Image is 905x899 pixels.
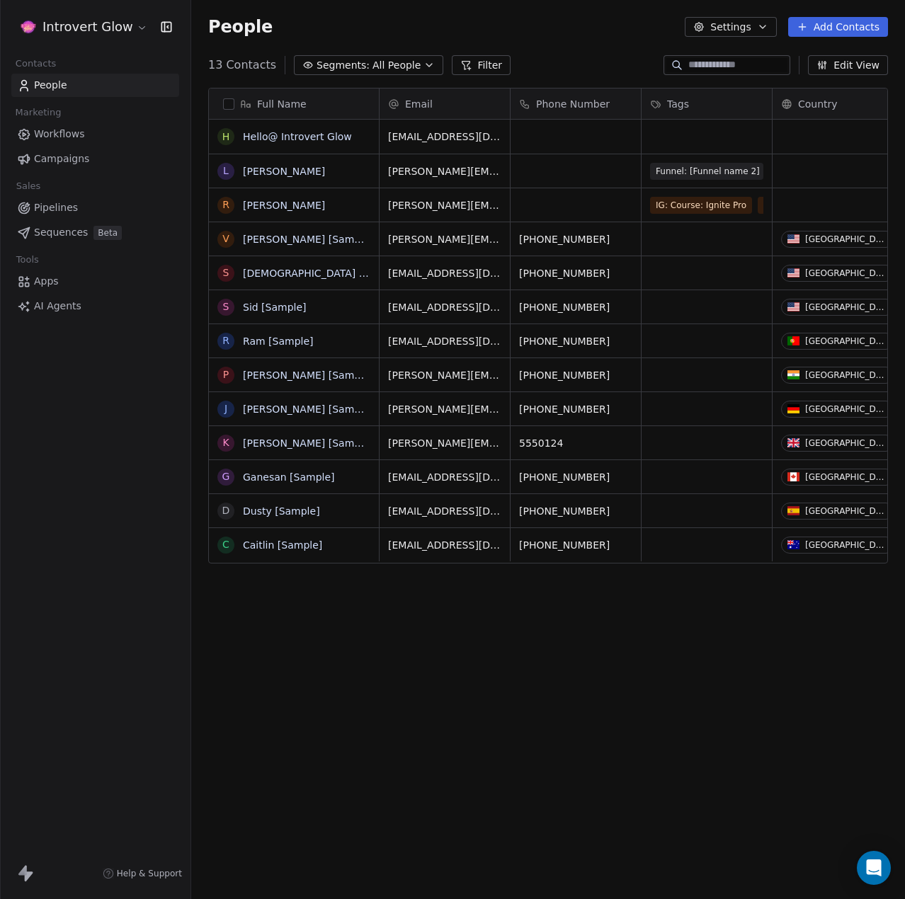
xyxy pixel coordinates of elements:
[223,265,229,280] div: S
[223,299,229,314] div: S
[209,88,379,119] div: Full Name
[208,16,273,38] span: People
[667,97,689,111] span: Tags
[388,232,501,246] span: [PERSON_NAME][EMAIL_ADDRESS][DOMAIN_NAME]
[9,53,62,74] span: Contacts
[243,370,373,381] a: [PERSON_NAME] [Sample]
[11,147,179,171] a: Campaigns
[11,122,179,146] a: Workflows
[222,503,230,518] div: D
[519,538,632,552] span: [PHONE_NUMBER]
[388,436,501,450] span: [PERSON_NAME][EMAIL_ADDRESS][DOMAIN_NAME]
[388,164,501,178] span: [PERSON_NAME][EMAIL_ADDRESS][DOMAIN_NAME]
[511,88,641,119] div: Phone Number
[805,268,888,278] div: [GEOGRAPHIC_DATA]
[317,58,370,73] span: Segments:
[519,334,632,348] span: [PHONE_NUMBER]
[642,88,772,119] div: Tags
[805,472,888,482] div: [GEOGRAPHIC_DATA]
[34,299,81,314] span: AI Agents
[650,197,752,214] span: IG: Course: Ignite Pro
[11,294,179,318] a: AI Agents
[243,302,307,313] a: Sid [Sample]
[42,18,133,36] span: Introvert Glow
[388,504,501,518] span: [EMAIL_ADDRESS][DOMAIN_NAME]
[519,504,632,518] span: [PHONE_NUMBER]
[773,88,903,119] div: Country
[805,404,888,414] div: [GEOGRAPHIC_DATA]
[9,102,67,123] span: Marketing
[388,368,501,382] span: [PERSON_NAME][EMAIL_ADDRESS][DOMAIN_NAME]
[222,469,230,484] div: G
[805,438,888,448] div: [GEOGRAPHIC_DATA]
[20,18,37,35] img: Introvert%20GLOW%20Logo%20250%20x%20250.png
[10,249,45,270] span: Tools
[650,163,763,180] span: Funnel: [Funnel name 2]
[11,221,179,244] a: SequencesBeta
[388,470,501,484] span: [EMAIL_ADDRESS][DOMAIN_NAME]
[805,336,888,346] div: [GEOGRAPHIC_DATA]
[519,402,632,416] span: [PHONE_NUMBER]
[243,539,322,551] a: Caitlin [Sample]
[519,232,632,246] span: [PHONE_NUMBER]
[222,197,229,212] div: R
[519,436,632,450] span: 5550124
[222,231,229,246] div: V
[805,370,888,380] div: [GEOGRAPHIC_DATA]
[758,197,871,214] span: IG: Completed Welcome Sequence
[243,200,325,211] a: [PERSON_NAME]
[519,368,632,382] span: [PHONE_NUMBER]
[519,300,632,314] span: [PHONE_NUMBER]
[798,97,838,111] span: Country
[11,74,179,97] a: People
[34,78,67,93] span: People
[103,868,182,879] a: Help & Support
[452,55,511,75] button: Filter
[519,470,632,484] span: [PHONE_NUMBER]
[805,234,888,244] div: [GEOGRAPHIC_DATA]
[93,226,122,240] span: Beta
[388,538,501,552] span: [EMAIL_ADDRESS][DOMAIN_NAME]
[243,131,352,142] a: Hello@ Introvert Glow
[10,176,47,197] span: Sales
[372,58,421,73] span: All People
[388,402,501,416] span: [PERSON_NAME][EMAIL_ADDRESS][DOMAIN_NAME]
[243,336,314,347] a: Ram [Sample]
[685,17,776,37] button: Settings
[388,266,501,280] span: [EMAIL_ADDRESS][DOMAIN_NAME]
[11,196,179,219] a: Pipelines
[243,505,320,517] a: Dusty [Sample]
[34,225,88,240] span: Sequences
[17,15,151,39] button: Introvert Glow
[388,334,501,348] span: [EMAIL_ADDRESS][DOMAIN_NAME]
[11,270,179,293] a: Apps
[34,274,59,289] span: Apps
[243,234,373,245] a: [PERSON_NAME] [Sample]
[222,537,229,552] div: C
[223,367,229,382] div: P
[222,130,230,144] div: H
[224,401,227,416] div: J
[388,198,501,212] span: [PERSON_NAME][EMAIL_ADDRESS][DOMAIN_NAME]
[34,127,85,142] span: Workflows
[519,266,632,280] span: [PHONE_NUMBER]
[805,506,888,516] div: [GEOGRAPHIC_DATA]
[788,17,888,37] button: Add Contacts
[222,333,229,348] div: R
[536,97,610,111] span: Phone Number
[388,300,501,314] span: [EMAIL_ADDRESS][DOMAIN_NAME]
[34,151,89,166] span: Campaigns
[388,130,501,144] span: [EMAIL_ADDRESS][DOMAIN_NAME]
[380,88,510,119] div: Email
[34,200,78,215] span: Pipelines
[117,868,182,879] span: Help & Support
[243,471,335,483] a: Ganesan [Sample]
[243,437,373,449] a: [PERSON_NAME] [Sample]
[808,55,888,75] button: Edit View
[805,302,888,312] div: [GEOGRAPHIC_DATA]
[209,120,380,846] div: grid
[243,403,373,415] a: [PERSON_NAME] [Sample]
[405,97,433,111] span: Email
[805,540,888,550] div: [GEOGRAPHIC_DATA]
[208,57,276,74] span: 13 Contacts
